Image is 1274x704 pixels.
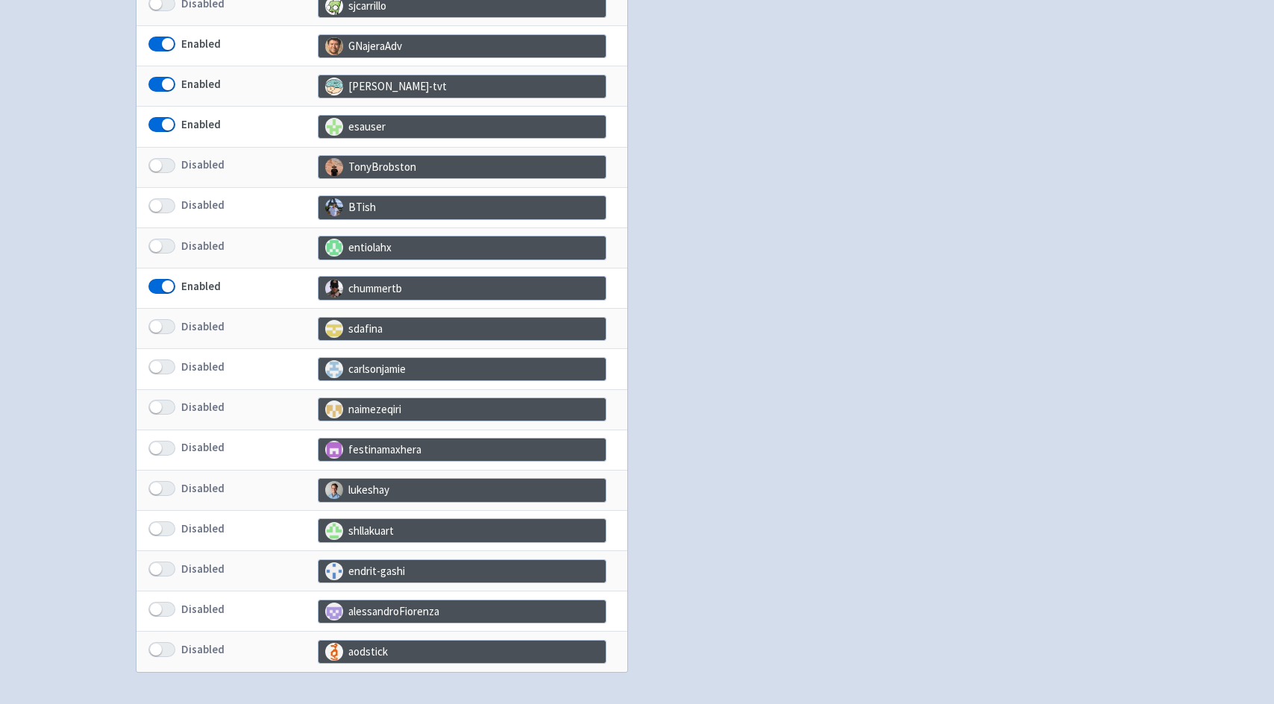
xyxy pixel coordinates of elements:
span: aodstick [318,640,606,664]
b: Disabled [181,239,225,253]
span: TonyBrobston [318,155,606,179]
span: festinamaxhera [318,438,606,462]
b: Enabled [181,37,221,51]
b: Enabled [181,279,221,293]
b: Enabled [181,117,221,131]
span: carlsonjamie [318,357,606,381]
span: alessandroFiorenza [318,600,606,623]
span: BTish [318,195,606,219]
b: Disabled [181,602,225,616]
b: Disabled [181,400,225,414]
span: entiolahx [318,236,606,260]
span: sdafina [318,317,606,341]
b: Disabled [181,319,225,333]
b: Disabled [181,157,225,172]
span: lukeshay [318,478,606,502]
b: Disabled [181,642,225,656]
span: chummertb [318,276,606,300]
b: Disabled [181,359,225,374]
span: shllakuart [318,518,606,542]
span: endrit-gashi [318,559,606,583]
b: Disabled [181,521,225,535]
b: Disabled [181,440,225,454]
span: [PERSON_NAME]-tvt [318,75,606,98]
b: Disabled [181,481,225,495]
b: Enabled [181,77,221,91]
b: Disabled [181,562,225,576]
span: GNajeraAdv [318,34,606,58]
b: Disabled [181,198,225,212]
span: esauser [318,115,606,139]
span: naimezeqiri [318,397,606,421]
